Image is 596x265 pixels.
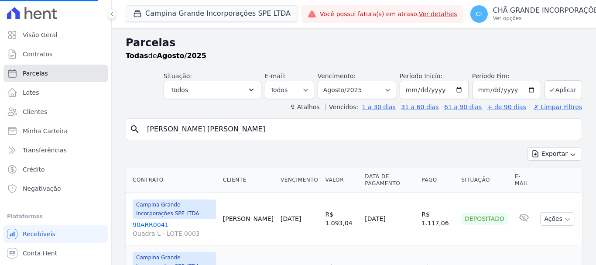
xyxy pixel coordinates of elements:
span: Crédito [23,165,45,174]
a: Visão Geral [3,26,108,44]
span: Lotes [23,88,39,97]
span: Todos [171,85,188,95]
span: Você possui fatura(s) em atraso. [320,10,457,19]
a: Clientes [3,103,108,120]
a: ✗ Limpar Filtros [530,103,582,110]
span: Minha Carteira [23,127,68,135]
strong: Agosto/2025 [157,52,206,60]
th: Valor [322,168,361,193]
span: Parcelas [23,69,48,78]
a: Conta Hent [3,244,108,262]
th: Contrato [126,168,219,193]
label: ↯ Atalhos [290,103,319,110]
span: Visão Geral [23,31,58,39]
strong: Todas [126,52,148,60]
a: Ver detalhes [419,10,457,17]
label: Vencidos: [325,103,358,110]
span: Contratos [23,50,52,59]
a: + de 90 dias [487,103,526,110]
span: Transferências [23,146,67,155]
a: Minha Carteira [3,122,108,140]
div: Plataformas [7,211,104,222]
a: 1 a 30 dias [362,103,396,110]
a: Crédito [3,161,108,178]
button: Ações [540,212,575,226]
input: Buscar por nome do lote ou do cliente [142,120,578,138]
a: Contratos [3,45,108,63]
td: R$ 1.117,06 [418,193,458,245]
span: Conta Hent [23,249,57,258]
span: Clientes [23,107,47,116]
a: Parcelas [3,65,108,82]
th: Vencimento [277,168,322,193]
span: Recebíveis [23,230,55,238]
label: E-mail: [265,72,286,79]
h2: Parcelas [126,35,582,51]
label: Período Fim: [472,72,541,81]
a: 61 a 90 dias [444,103,482,110]
button: Aplicar [545,80,582,99]
label: Período Inicío: [400,72,442,79]
th: E-mail [511,168,537,193]
span: Negativação [23,184,61,193]
a: Transferências [3,141,108,159]
i: search [130,124,140,134]
a: Negativação [3,180,108,197]
button: Todos [164,81,261,99]
button: Campina Grande Incorporações SPE LTDA [126,5,298,22]
span: Campina Grande Incorporações SPE LTDA [133,200,216,219]
div: Depositado [461,213,508,225]
a: [DATE] [281,215,301,222]
td: R$ 1.093,04 [322,193,361,245]
td: [PERSON_NAME] [219,193,277,245]
th: Cliente [219,168,277,193]
a: 31 a 60 dias [401,103,438,110]
th: Data de Pagamento [361,168,418,193]
label: Vencimento: [318,72,356,79]
a: Recebíveis [3,225,108,243]
a: 90ARR0041Quadra L - LOTE 0003 [133,220,216,238]
th: Pago [418,168,458,193]
a: Lotes [3,84,108,101]
span: Quadra L - LOTE 0003 [133,229,216,238]
th: Situação [458,168,511,193]
button: Exportar [527,147,582,161]
td: [DATE] [361,193,418,245]
label: Situação: [164,72,192,79]
span: CI [476,11,482,17]
p: de [126,51,206,61]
